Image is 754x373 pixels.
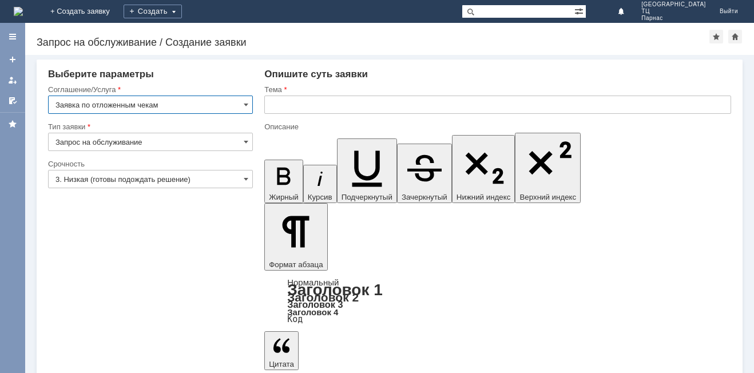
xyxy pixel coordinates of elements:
[264,123,729,130] div: Описание
[287,281,383,299] a: Заголовок 1
[37,37,709,48] div: Запрос на обслуживание / Создание заявки
[709,30,723,43] div: Добавить в избранное
[342,193,392,201] span: Подчеркнутый
[397,144,452,203] button: Зачеркнутый
[48,69,154,80] span: Выберите параметры
[287,314,303,324] a: Код
[641,8,706,15] span: ТЦ
[452,135,515,203] button: Нижний индекс
[124,5,182,18] div: Создать
[14,7,23,16] a: Перейти на домашнюю страницу
[48,160,251,168] div: Срочность
[264,86,729,93] div: Тема
[457,193,511,201] span: Нижний индекс
[574,5,586,16] span: Расширенный поиск
[269,260,323,269] span: Формат абзаца
[287,299,343,309] a: Заголовок 3
[14,7,23,16] img: logo
[515,133,581,203] button: Верхний индекс
[519,193,576,201] span: Верхний индекс
[269,360,294,368] span: Цитата
[728,30,742,43] div: Сделать домашней страницей
[641,1,706,8] span: [GEOGRAPHIC_DATA]
[48,86,251,93] div: Соглашение/Услуга
[264,160,303,203] button: Жирный
[287,277,339,287] a: Нормальный
[48,123,251,130] div: Тип заявки
[269,193,299,201] span: Жирный
[264,279,731,323] div: Формат абзаца
[287,307,338,317] a: Заголовок 4
[402,193,447,201] span: Зачеркнутый
[3,92,22,110] a: Мои согласования
[337,138,397,203] button: Подчеркнутый
[303,165,337,203] button: Курсив
[264,203,327,271] button: Формат абзаца
[3,50,22,69] a: Создать заявку
[287,291,359,304] a: Заголовок 2
[3,71,22,89] a: Мои заявки
[641,15,706,22] span: Парнас
[264,331,299,370] button: Цитата
[308,193,332,201] span: Курсив
[264,69,368,80] span: Опишите суть заявки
